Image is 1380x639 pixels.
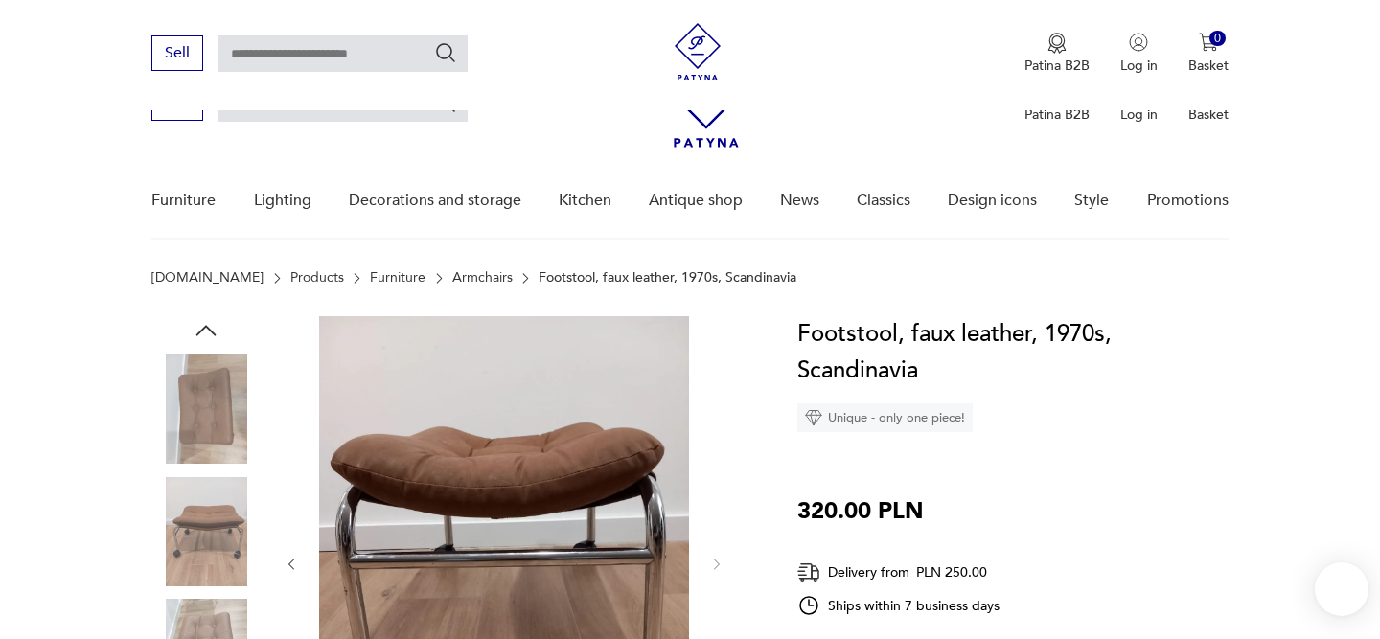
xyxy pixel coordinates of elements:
[151,270,264,285] a: [DOMAIN_NAME]
[857,164,910,238] a: Classics
[649,190,743,211] font: Antique shop
[649,164,743,238] a: Antique shop
[1120,105,1158,124] font: Log in
[1188,33,1229,75] button: 0Basket
[1024,57,1090,75] font: Patina B2B
[1129,33,1148,52] img: User icon
[254,190,311,211] font: Lighting
[1147,164,1229,238] a: Promotions
[1120,33,1158,75] button: Log in
[290,268,344,286] font: Products
[151,98,203,111] a: Sell
[559,190,611,211] font: Kitchen
[805,409,822,426] img: Diamond icon
[452,270,513,285] a: Armchairs
[539,268,796,286] font: Footstool, faux leather, 1970s, Scandinavia
[559,164,611,238] a: Kitchen
[151,164,216,238] a: Furniture
[1199,33,1218,52] img: Cart icon
[370,268,425,286] font: Furniture
[151,35,203,71] button: Sell
[1024,105,1090,124] font: Patina B2B
[1188,105,1229,124] font: Basket
[797,560,820,584] img: Delivery icon
[151,354,261,464] img: Product photo Footstool, faux leather, 1970s, Scandinavia
[349,164,521,238] a: Decorations and storage
[828,563,909,582] font: Delivery from
[165,42,190,63] font: Sell
[1047,33,1067,54] img: Medal icon
[370,270,425,285] a: Furniture
[780,164,819,238] a: News
[1120,57,1158,75] font: Log in
[151,48,203,61] a: Sell
[857,190,910,211] font: Classics
[151,268,264,286] font: [DOMAIN_NAME]
[349,190,521,211] font: Decorations and storage
[1074,164,1109,238] a: Style
[948,190,1037,211] font: Design icons
[1214,30,1221,47] font: 0
[828,597,1000,615] font: Ships within 7 business days
[1315,562,1368,616] iframe: Smartsupp widget button
[1074,190,1109,211] font: Style
[780,190,819,211] font: News
[797,495,924,527] font: 320.00 PLN
[452,268,513,286] font: Armchairs
[1188,57,1229,75] font: Basket
[151,190,216,211] font: Furniture
[828,409,965,426] font: Unique - only one piece!
[151,477,261,586] img: Product photo Footstool, faux leather, 1970s, Scandinavia
[948,164,1037,238] a: Design icons
[434,41,457,64] button: Search
[1024,33,1090,75] a: Medal iconPatina B2B
[1024,33,1090,75] button: Patina B2B
[1147,190,1229,211] font: Promotions
[916,563,987,582] font: PLN 250.00
[669,23,726,80] img: Patina - vintage furniture and decorations store
[797,318,1112,386] font: Footstool, faux leather, 1970s, Scandinavia
[290,270,344,285] a: Products
[254,164,311,238] a: Lighting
